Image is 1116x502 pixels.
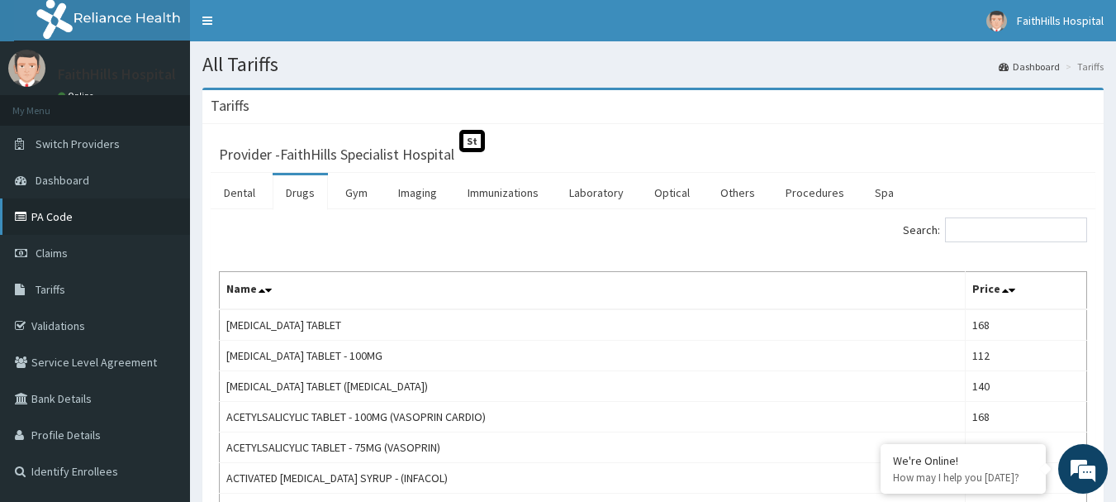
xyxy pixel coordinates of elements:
[8,330,315,388] textarea: Type your message and hit 'Enter'
[219,147,454,162] h3: Provider - FaithHills Specialist Hospital
[1061,60,1104,74] li: Tariffs
[556,175,637,210] a: Laboratory
[893,471,1033,485] p: How may I help you today?
[945,218,1087,242] input: Search:
[8,50,45,87] img: User Image
[965,341,1086,371] td: 112
[220,341,966,371] td: [MEDICAL_DATA] TABLET - 100MG
[999,60,1060,74] a: Dashboard
[220,309,966,341] td: [MEDICAL_DATA] TABLET
[36,136,120,151] span: Switch Providers
[965,309,1086,341] td: 168
[862,175,907,210] a: Spa
[772,175,857,210] a: Procedures
[220,402,966,433] td: ACETYLSALICYLIC TABLET - 100MG (VASOPRIN CARDIO)
[459,130,485,152] span: St
[86,93,278,114] div: Chat with us now
[454,175,552,210] a: Immunizations
[220,433,966,463] td: ACETYLSALICYLIC TABLET - 75MG (VASOPRIN)
[211,175,268,210] a: Dental
[641,175,703,210] a: Optical
[707,175,768,210] a: Others
[202,54,1104,75] h1: All Tariffs
[986,11,1007,31] img: User Image
[31,83,67,124] img: d_794563401_company_1708531726252_794563401
[220,463,966,494] td: ACTIVATED [MEDICAL_DATA] SYRUP - (INFACOL)
[965,371,1086,402] td: 140
[220,272,966,310] th: Name
[36,173,89,188] span: Dashboard
[58,67,176,82] p: FaithHills Hospital
[36,282,65,297] span: Tariffs
[211,98,249,113] h3: Tariffs
[903,218,1087,242] label: Search:
[96,147,228,314] span: We're online!
[965,402,1086,433] td: 168
[220,371,966,402] td: [MEDICAL_DATA] TABLET ([MEDICAL_DATA])
[271,8,311,48] div: Minimize live chat window
[385,175,450,210] a: Imaging
[58,90,97,102] a: Online
[36,246,68,261] span: Claims
[893,453,1033,468] div: We're Online!
[965,433,1086,463] td: 16.80
[332,175,381,210] a: Gym
[965,272,1086,310] th: Price
[1017,13,1104,28] span: FaithHills Hospital
[273,175,328,210] a: Drugs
